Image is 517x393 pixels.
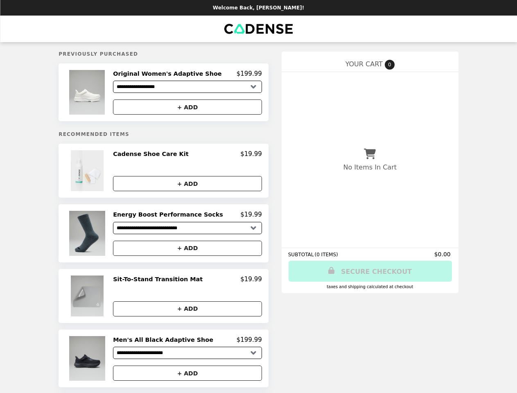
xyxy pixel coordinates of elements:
[113,81,262,93] select: Select a product variant
[314,252,338,257] span: ( 0 ITEMS )
[113,211,226,218] h2: Energy Boost Performance Socks
[113,301,262,316] button: + ADD
[69,336,107,381] img: Men's All Black Adaptive Shoe
[213,5,304,11] p: Welcome Back, [PERSON_NAME]!
[385,60,395,70] span: 0
[113,241,262,256] button: + ADD
[113,366,262,381] button: + ADD
[71,150,106,191] img: Cadense Shoe Care Kit
[113,70,225,77] h2: Original Women's Adaptive Shoe
[69,70,107,115] img: Original Women's Adaptive Shoe
[288,285,452,289] div: Taxes and Shipping calculated at checkout
[113,276,206,283] h2: Sit-To-Stand Transition Mat
[240,276,262,283] p: $19.99
[434,251,452,257] span: $0.00
[113,99,262,115] button: + ADD
[113,176,262,191] button: + ADD
[240,211,262,218] p: $19.99
[113,150,192,158] h2: Cadense Shoe Care Kit
[240,150,262,158] p: $19.99
[237,70,262,77] p: $199.99
[224,20,293,37] img: Brand Logo
[113,222,262,234] select: Select a product variant
[345,60,383,68] span: YOUR CART
[69,211,107,255] img: Energy Boost Performance Socks
[237,336,262,343] p: $199.99
[113,347,262,359] select: Select a product variant
[71,276,106,316] img: Sit-To-Stand Transition Mat
[59,51,269,57] h5: Previously Purchased
[113,336,217,343] h2: Men's All Black Adaptive Shoe
[343,163,397,171] p: No Items In Cart
[288,252,315,257] span: SUBTOTAL
[59,131,269,137] h5: Recommended Items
